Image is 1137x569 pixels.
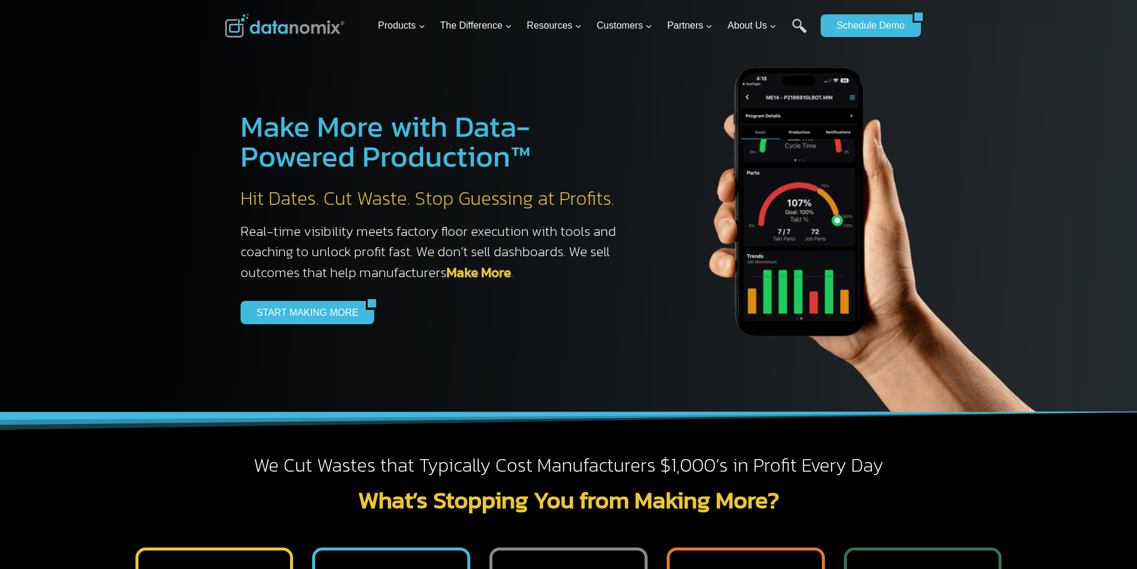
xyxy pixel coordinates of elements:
[667,18,713,33] span: Partners
[597,18,652,33] span: Customers
[652,24,1070,412] img: The Datanoix Mobile App available on Android and iOS Devices
[225,14,344,38] img: Datanomix
[792,19,807,45] a: Search
[6,339,198,563] iframe: Popup CTA
[378,18,425,33] span: Products
[821,14,913,37] a: Schedule Demo
[373,7,815,45] nav: Primary Navigation
[241,186,628,211] h2: Hit Dates. Cut Waste. Stop Guessing at Profits.
[440,18,512,33] span: The Difference
[241,112,628,171] h1: Make More with Data-Powered Production™
[241,301,366,324] a: START MAKING MORE
[225,488,913,512] h2: What’s Stopping You from Making More?
[241,221,628,283] h3: Real-time visibility meets factory floor execution with tools and coaching to unlock profit fast....
[527,18,582,33] span: Resources
[225,453,913,478] h2: We Cut Wastes that Typically Cost Manufacturers $1,000’s in Profit Every Day
[1077,512,1137,569] iframe: Chat Widget
[446,262,511,282] a: Make More
[728,18,777,33] span: About Us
